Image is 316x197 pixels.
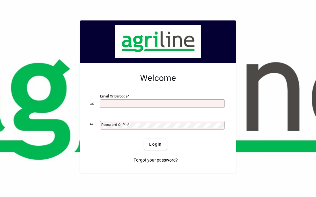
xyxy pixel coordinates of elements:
[100,94,127,98] mat-label: Email or Barcode
[101,122,127,127] mat-label: Password or Pin
[149,141,162,148] span: Login
[144,139,167,150] button: Login
[131,155,180,166] a: Forgot your password?
[134,157,178,163] span: Forgot your password?
[90,73,226,83] h2: Welcome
